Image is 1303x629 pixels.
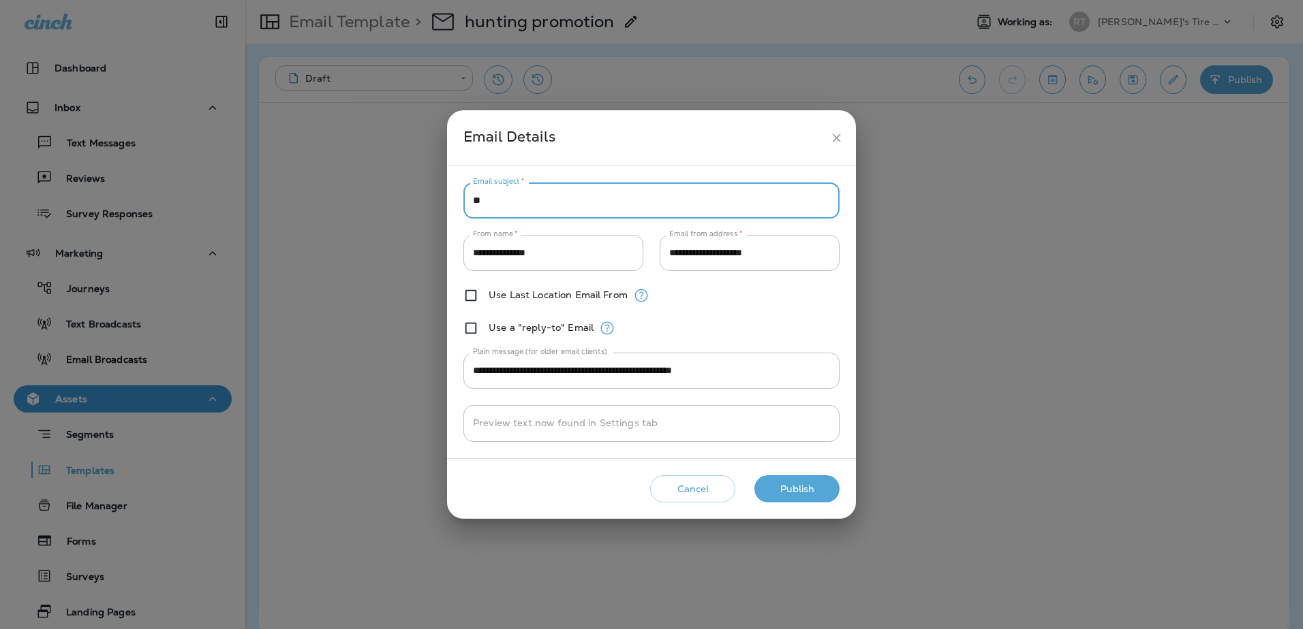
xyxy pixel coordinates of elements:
label: Use a "reply-to" Email [489,322,594,333]
label: Plain message (for older email clients) [473,346,607,357]
label: From name [473,229,518,239]
button: Publish [754,475,840,503]
label: Email subject [473,176,525,187]
label: Use Last Location Email From [489,289,628,300]
label: Email from address [669,229,742,239]
button: Cancel [650,475,735,503]
div: Email Details [463,125,824,150]
button: close [824,125,849,150]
